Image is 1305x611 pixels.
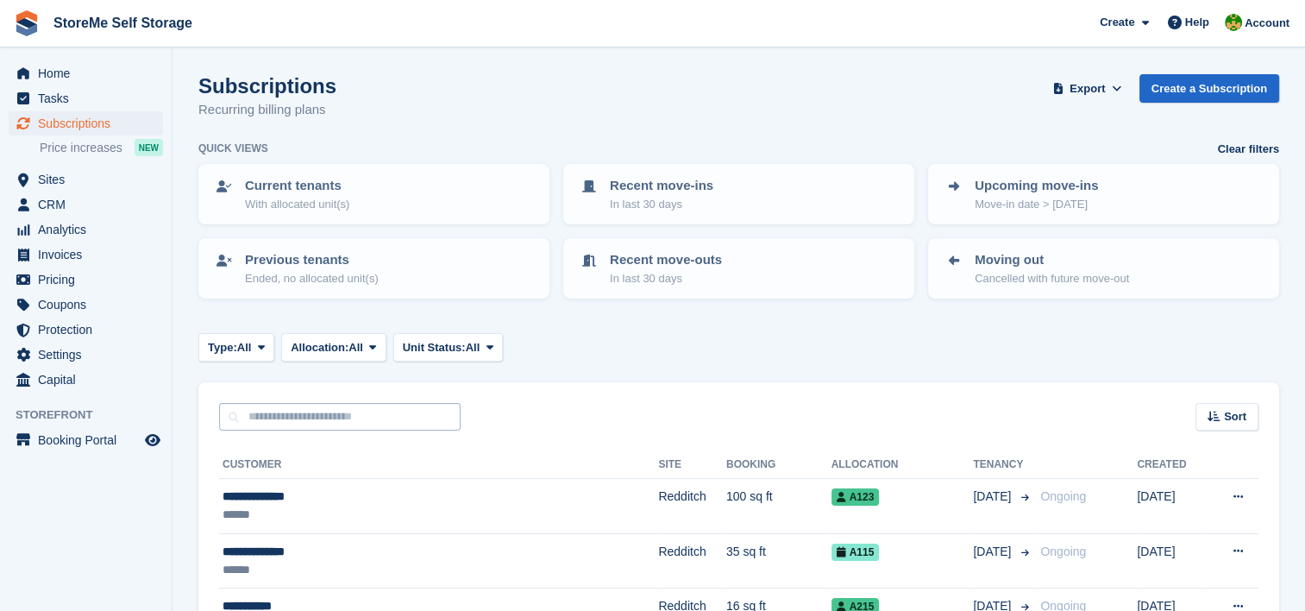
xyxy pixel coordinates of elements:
[245,270,379,287] p: Ended, no allocated unit(s)
[1070,80,1105,98] span: Export
[200,166,548,223] a: Current tenants With allocated unit(s)
[38,293,141,317] span: Coupons
[565,240,913,297] a: Recent move-outs In last 30 days
[208,339,237,356] span: Type:
[930,166,1277,223] a: Upcoming move-ins Move-in date > [DATE]
[16,406,172,424] span: Storefront
[9,428,163,452] a: menu
[831,488,880,506] span: A123
[930,240,1277,297] a: Moving out Cancelled with future move-out
[198,100,336,120] p: Recurring billing plans
[9,86,163,110] a: menu
[245,250,379,270] p: Previous tenants
[135,139,163,156] div: NEW
[38,61,141,85] span: Home
[9,61,163,85] a: menu
[9,167,163,192] a: menu
[9,318,163,342] a: menu
[9,293,163,317] a: menu
[38,86,141,110] span: Tasks
[38,192,141,217] span: CRM
[198,141,268,156] h6: Quick views
[9,217,163,242] a: menu
[1224,408,1246,425] span: Sort
[200,240,548,297] a: Previous tenants Ended, no allocated unit(s)
[1245,15,1289,32] span: Account
[1050,74,1126,103] button: Export
[38,217,141,242] span: Analytics
[610,196,713,213] p: In last 30 days
[40,140,122,156] span: Price increases
[975,176,1098,196] p: Upcoming move-ins
[40,138,163,157] a: Price increases NEW
[658,479,726,534] td: Redditch
[393,333,503,362] button: Unit Status: All
[9,192,163,217] a: menu
[38,268,141,292] span: Pricing
[38,428,141,452] span: Booking Portal
[1139,74,1279,103] a: Create a Subscription
[245,196,349,213] p: With allocated unit(s)
[38,343,141,367] span: Settings
[219,451,658,479] th: Customer
[9,111,163,135] a: menu
[403,339,466,356] span: Unit Status:
[726,479,831,534] td: 100 sq ft
[281,333,386,362] button: Allocation: All
[1185,14,1209,31] span: Help
[726,533,831,589] td: 35 sq ft
[831,544,880,561] span: A115
[1137,451,1207,479] th: Created
[1137,533,1207,589] td: [DATE]
[658,533,726,589] td: Redditch
[38,167,141,192] span: Sites
[38,111,141,135] span: Subscriptions
[9,368,163,392] a: menu
[237,339,252,356] span: All
[198,333,274,362] button: Type: All
[1100,14,1134,31] span: Create
[198,74,336,98] h1: Subscriptions
[291,339,348,356] span: Allocation:
[610,250,722,270] p: Recent move-outs
[1225,14,1242,31] img: StorMe
[9,343,163,367] a: menu
[975,250,1129,270] p: Moving out
[348,339,363,356] span: All
[726,451,831,479] th: Booking
[38,243,141,267] span: Invoices
[565,166,913,223] a: Recent move-ins In last 30 days
[973,488,1014,506] span: [DATE]
[9,243,163,267] a: menu
[610,270,722,287] p: In last 30 days
[38,318,141,342] span: Protection
[831,451,974,479] th: Allocation
[1217,141,1279,158] a: Clear filters
[38,368,141,392] span: Capital
[973,543,1014,561] span: [DATE]
[9,268,163,292] a: menu
[245,176,349,196] p: Current tenants
[142,430,163,450] a: Preview store
[1137,479,1207,534] td: [DATE]
[973,451,1033,479] th: Tenancy
[466,339,480,356] span: All
[1040,545,1086,558] span: Ongoing
[1040,489,1086,503] span: Ongoing
[658,451,726,479] th: Site
[610,176,713,196] p: Recent move-ins
[47,9,199,37] a: StoreMe Self Storage
[975,196,1098,213] p: Move-in date > [DATE]
[14,10,40,36] img: stora-icon-8386f47178a22dfd0bd8f6a31ec36ba5ce8667c1dd55bd0f319d3a0aa187defe.svg
[975,270,1129,287] p: Cancelled with future move-out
